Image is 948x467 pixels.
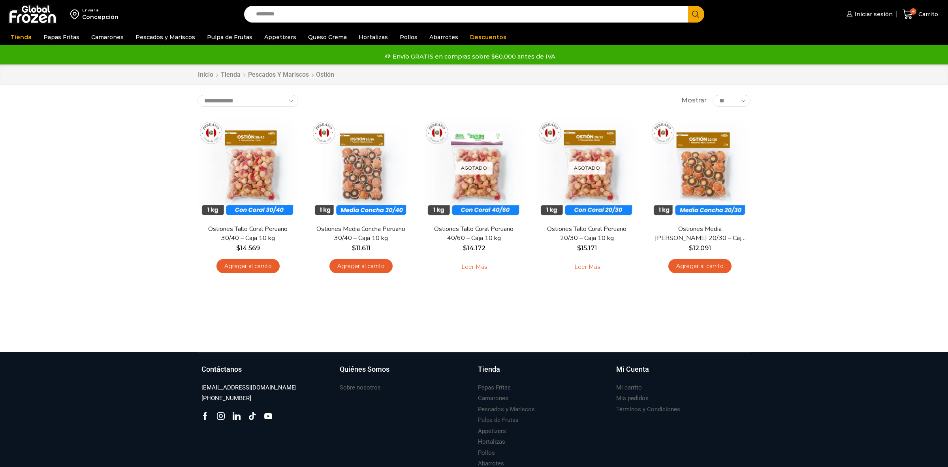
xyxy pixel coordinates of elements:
a: Leé más sobre “Ostiones Tallo Coral Peruano 40/60 - Caja 10 kg” [449,259,499,276]
h3: [PHONE_NUMBER] [201,394,251,403]
bdi: 14.172 [463,244,485,252]
h3: Tienda [478,364,500,374]
a: Agregar al carrito: “Ostiones Media Concha Peruano 20/30 - Caja 10 kg” [668,259,732,274]
h3: Contáctanos [201,364,242,374]
p: Agotado [568,161,606,174]
h3: Mi Cuenta [616,364,649,374]
a: 4 Carrito [901,5,940,24]
h3: Hortalizas [478,438,505,446]
h3: Mi carrito [616,384,642,392]
a: Camarones [478,393,508,404]
a: Mi Cuenta [616,364,747,382]
a: Hortalizas [478,437,505,447]
a: Queso Crema [304,30,351,45]
a: Ostiones Media [PERSON_NAME] 20/30 – Caja 10 kg [655,225,745,243]
a: Papas Fritas [39,30,83,45]
a: Mis pedidos [616,393,649,404]
a: Abarrotes [425,30,462,45]
h3: [EMAIL_ADDRESS][DOMAIN_NAME] [201,384,297,392]
span: $ [463,244,467,252]
a: Agregar al carrito: “Ostiones Tallo Coral Peruano 30/40 - Caja 10 kg” [216,259,280,274]
a: Tienda [478,364,608,382]
bdi: 15.171 [577,244,597,252]
a: Términos y Condiciones [616,404,680,415]
bdi: 11.611 [352,244,371,252]
a: Pulpa de Frutas [478,415,519,425]
a: [PHONE_NUMBER] [201,393,251,404]
h3: Pulpa de Frutas [478,416,519,424]
a: Hortalizas [355,30,392,45]
bdi: 12.091 [689,244,711,252]
span: $ [689,244,693,252]
a: Descuentos [466,30,510,45]
a: Pulpa de Frutas [203,30,256,45]
h3: Appetizers [478,427,506,435]
bdi: 14.569 [236,244,260,252]
h1: Ostión [316,71,334,78]
span: Mostrar [681,96,707,105]
span: $ [236,244,240,252]
a: Papas Fritas [478,382,511,393]
a: Inicio [197,70,214,79]
a: Ostiones Tallo Coral Peruano 30/40 – Caja 10 kg [203,225,293,243]
span: 4 [910,8,916,15]
h3: Quiénes Somos [340,364,389,374]
a: Pescados y Mariscos [132,30,199,45]
div: Enviar a [82,8,118,13]
span: $ [352,244,356,252]
a: Contáctanos [201,364,332,382]
a: Iniciar sesión [845,6,893,22]
a: Pollos [396,30,421,45]
h3: Papas Fritas [478,384,511,392]
select: Pedido de la tienda [197,95,298,107]
h3: Mis pedidos [616,394,649,403]
a: Pollos [478,448,495,458]
a: Sobre nosotros [340,382,381,393]
button: Search button [688,6,704,23]
h3: Pescados y Mariscos [478,405,535,414]
h3: Sobre nosotros [340,384,381,392]
span: Iniciar sesión [852,10,893,18]
p: Agotado [455,161,493,174]
a: Mi carrito [616,382,642,393]
a: Pescados y Mariscos [478,404,535,415]
a: Ostiones Media Concha Peruano 30/40 – Caja 10 kg [316,225,406,243]
div: Concepción [82,13,118,21]
img: address-field-icon.svg [70,8,82,21]
h3: Camarones [478,394,508,403]
a: Ostiones Tallo Coral Peruano 40/60 – Caja 10 kg [429,225,519,243]
a: Quiénes Somos [340,364,470,382]
a: [EMAIL_ADDRESS][DOMAIN_NAME] [201,382,297,393]
span: Carrito [916,10,938,18]
a: Ostiones Tallo Coral Peruano 20/30 – Caja 10 kg [542,225,632,243]
a: Appetizers [478,426,506,437]
h3: Pollos [478,449,495,457]
a: Agregar al carrito: “Ostiones Media Concha Peruano 30/40 - Caja 10 kg” [329,259,393,274]
a: Tienda [7,30,36,45]
a: Camarones [87,30,128,45]
nav: Breadcrumb [197,70,334,79]
a: Pescados y Mariscos [248,70,309,79]
span: $ [577,244,581,252]
a: Leé más sobre “Ostiones Tallo Coral Peruano 20/30 - Caja 10 kg” [562,259,612,276]
a: Tienda [220,70,241,79]
h3: Términos y Condiciones [616,405,680,414]
a: Appetizers [260,30,300,45]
